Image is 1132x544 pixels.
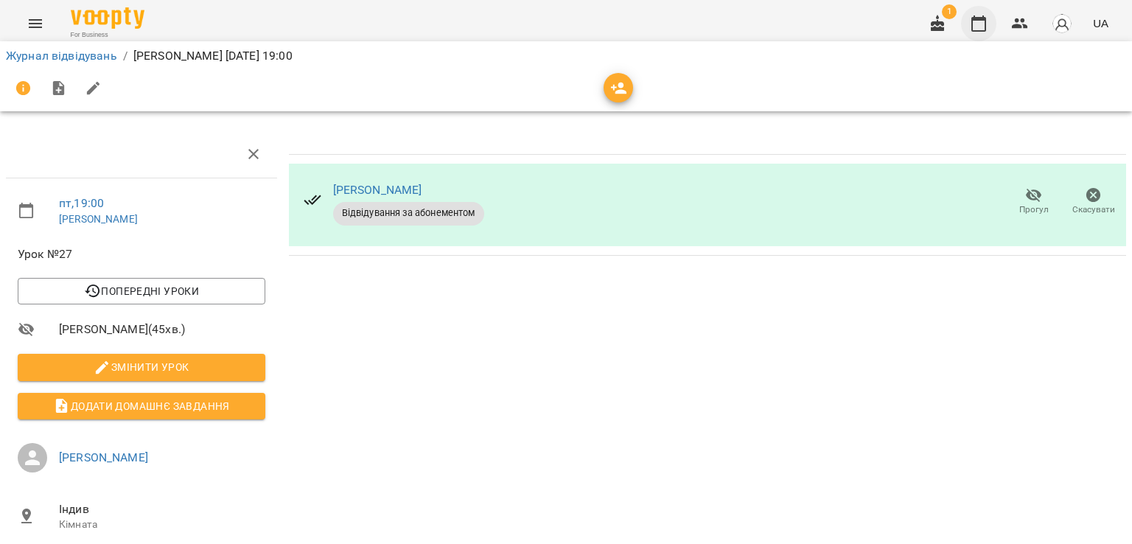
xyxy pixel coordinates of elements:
[1052,13,1072,34] img: avatar_s.png
[71,7,144,29] img: Voopty Logo
[1072,203,1115,216] span: Скасувати
[29,282,254,300] span: Попередні уроки
[1004,181,1063,223] button: Прогул
[59,196,104,210] a: пт , 19:00
[59,450,148,464] a: [PERSON_NAME]
[18,354,265,380] button: Змінити урок
[59,321,265,338] span: [PERSON_NAME] ( 45 хв. )
[133,47,293,65] p: [PERSON_NAME] [DATE] 19:00
[942,4,957,19] span: 1
[333,183,422,197] a: [PERSON_NAME]
[123,47,127,65] li: /
[71,30,144,40] span: For Business
[59,213,138,225] a: [PERSON_NAME]
[333,206,484,220] span: Відвідування за абонементом
[59,517,265,532] p: Кімната
[18,393,265,419] button: Додати домашнє завдання
[18,245,265,263] span: Урок №27
[1019,203,1049,216] span: Прогул
[6,47,1126,65] nav: breadcrumb
[18,6,53,41] button: Menu
[1063,181,1123,223] button: Скасувати
[1093,15,1108,31] span: UA
[6,49,117,63] a: Журнал відвідувань
[18,278,265,304] button: Попередні уроки
[1087,10,1114,37] button: UA
[29,358,254,376] span: Змінити урок
[29,397,254,415] span: Додати домашнє завдання
[59,501,265,518] span: Індив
